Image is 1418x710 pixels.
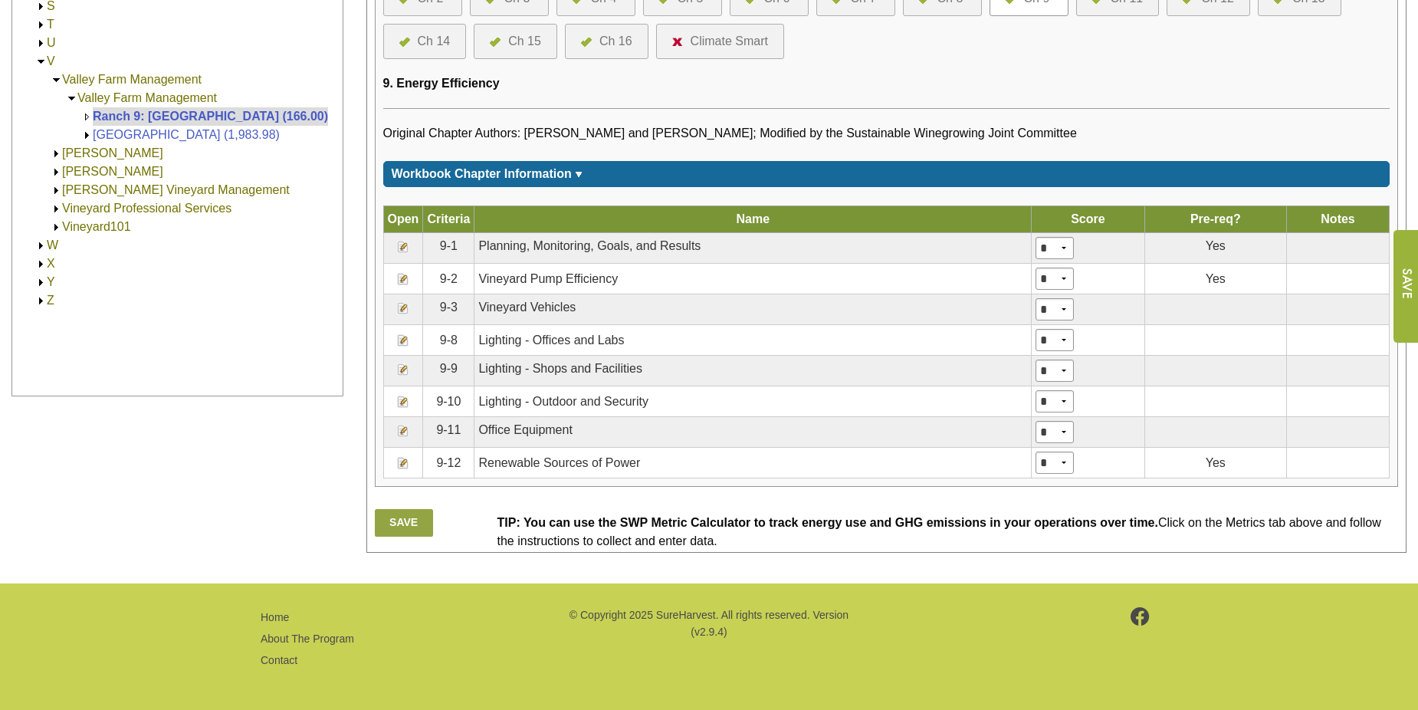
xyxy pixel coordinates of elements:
[62,220,131,233] a: Vineyard101
[474,294,1032,325] td: Vineyard Vehicles
[35,258,47,270] img: Expand X
[1393,230,1418,343] input: Submit
[672,38,683,46] img: icon-no-questions-answered.png
[47,238,58,251] a: W
[35,295,47,307] img: Expand Z
[423,264,474,294] td: 9-2
[47,54,55,67] a: V
[51,166,62,178] img: Expand Victor Hugo Winery
[423,233,474,264] td: 9-1
[51,185,62,196] img: Expand Vine Shepherd Vineyard Management
[497,516,1158,529] span: TIP: You can use the SWP Metric Calculator to track energy use and GHG emissions in your operatio...
[399,38,410,47] img: icon-all-questions-answered.png
[35,240,47,251] img: Expand W
[51,148,62,159] img: Expand VanderBerry
[35,56,47,67] img: Collapse V
[423,206,474,233] th: Criteria
[62,202,231,215] a: Vineyard Professional Services
[35,19,47,31] img: Expand T
[423,448,474,478] td: 9-12
[567,606,851,641] p: © Copyright 2025 SureHarvest. All rights reserved. Version (v2.9.4)
[508,32,541,51] div: Ch 15
[47,257,55,270] a: X
[383,206,423,233] th: Open
[497,516,1381,547] span: Click on the Metrics tab above and follow the instructions to collect and enter data.
[474,356,1032,386] td: Lighting - Shops and Facilities
[93,110,328,123] a: Ranch 9: [GEOGRAPHIC_DATA] (166.00)
[1144,264,1286,294] td: Yes
[1144,233,1286,264] td: Yes
[47,18,54,31] a: T
[62,73,202,86] a: Valley Farm Management
[672,32,768,51] a: Climate Smart
[581,38,592,47] img: icon-all-questions-answered.png
[392,167,572,180] span: Workbook Chapter Information
[423,386,474,417] td: 9-10
[261,611,289,623] a: Home
[383,77,500,90] span: 9. Energy Efficiency
[423,325,474,356] td: 9-8
[47,36,56,49] a: U
[1144,206,1286,233] th: Pre-req?
[77,91,217,104] a: Valley Farm Management
[35,38,47,49] img: Expand U
[575,172,583,177] img: sort_arrow_down.gif
[423,294,474,325] td: 9-3
[261,654,297,666] a: Contact
[474,206,1032,233] th: Name
[691,32,768,51] div: Climate Smart
[383,161,1390,187] div: Click for more or less content
[51,203,62,215] img: Expand Vineyard Professional Services
[423,356,474,386] td: 9-9
[375,509,433,537] a: Save
[51,222,62,233] img: Expand Vineyard101
[581,32,632,51] a: Ch 16
[1032,206,1144,233] th: Score
[261,633,354,645] a: About The Program
[1131,607,1150,626] img: footer-facebook.png
[35,277,47,288] img: Expand Y
[399,32,451,51] a: Ch 14
[62,165,163,178] a: [PERSON_NAME]
[474,417,1032,448] td: Office Equipment
[62,146,163,159] a: [PERSON_NAME]
[423,417,474,448] td: 9-11
[1287,206,1390,233] th: Notes
[47,294,54,307] a: Z
[490,38,501,47] img: icon-all-questions-answered.png
[474,448,1032,478] td: Renewable Sources of Power
[418,32,451,51] div: Ch 14
[383,127,1077,140] span: Original Chapter Authors: [PERSON_NAME] and [PERSON_NAME]; Modified by the Sustainable Winegrowin...
[474,325,1032,356] td: Lighting - Offices and Labs
[474,264,1032,294] td: Vineyard Pump Efficiency
[1144,448,1286,478] td: Yes
[93,128,280,141] a: [GEOGRAPHIC_DATA] (1,983.98)
[81,130,93,141] img: Expand Valley Farm Vineyards (1,983.98)
[66,93,77,104] img: Collapse Valley Farm Management
[47,275,55,288] a: Y
[599,32,632,51] div: Ch 16
[474,386,1032,417] td: Lighting - Outdoor and Security
[474,233,1032,264] td: Planning, Monitoring, Goals, and Results
[51,74,62,86] img: Collapse Valley Farm Management
[62,183,290,196] a: [PERSON_NAME] Vineyard Management
[35,1,47,12] img: Expand S
[490,32,541,51] a: Ch 15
